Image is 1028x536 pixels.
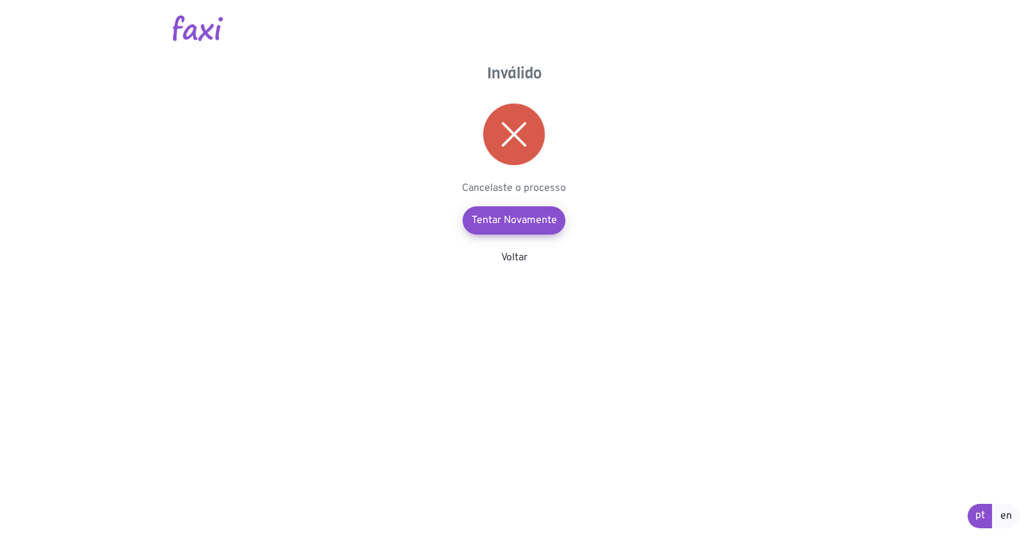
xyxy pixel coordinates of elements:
[463,206,565,235] a: Tentar Novamente
[385,64,642,83] h4: Inválido
[385,181,642,196] p: Cancelaste o processo
[501,251,527,264] a: Voltar
[968,504,993,528] a: pt
[992,504,1020,528] a: en
[483,103,545,165] img: error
